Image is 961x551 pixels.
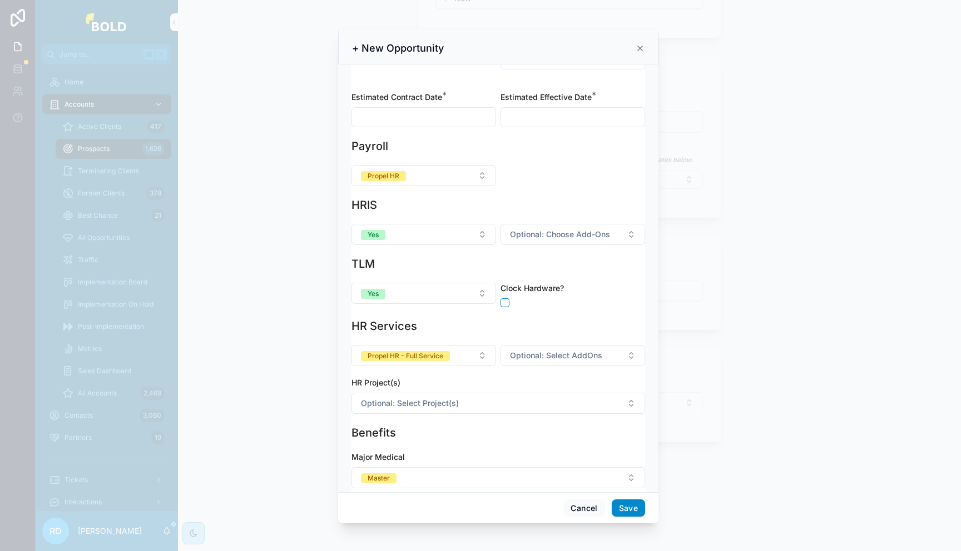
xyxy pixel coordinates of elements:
[351,165,496,186] button: Select Button
[351,318,417,334] h1: HR Services
[361,398,459,409] span: Optional: Select Project(s)
[351,92,442,102] span: Estimated Contract Date
[368,351,443,361] div: Propel HR - Full Service
[351,197,377,213] h1: HRIS
[352,42,444,55] h3: + New Opportunity
[368,230,379,240] div: Yes
[563,499,605,517] button: Cancel
[510,229,610,240] span: Optional: Choose Add-Ons
[351,378,400,387] span: HR Project(s)
[351,393,645,414] button: Select Button
[501,345,645,366] button: Select Button
[501,92,592,102] span: Estimated Effective Date
[351,452,405,462] span: Major Medical
[501,224,645,245] button: Select Button
[351,345,496,366] button: Select Button
[351,425,396,440] h1: Benefits
[351,138,388,154] h1: Payroll
[368,171,399,181] div: Propel HR
[368,473,390,483] div: Master
[351,224,496,245] button: Select Button
[351,256,375,272] h1: TLM
[501,283,564,293] span: Clock Hardware?
[351,467,645,488] button: Select Button
[510,350,602,361] span: Optional: Select AddOns
[368,289,379,299] div: Yes
[351,283,496,304] button: Select Button
[612,499,645,517] button: Save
